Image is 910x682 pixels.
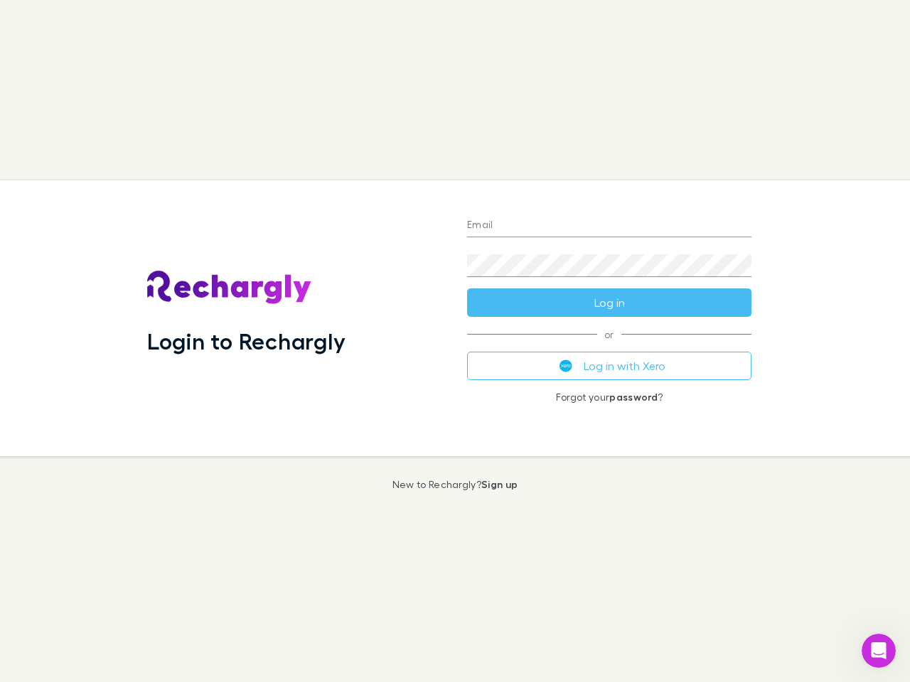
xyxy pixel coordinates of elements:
iframe: Intercom live chat [862,634,896,668]
p: New to Rechargly? [392,479,518,490]
span: or [467,334,751,335]
a: password [609,391,658,403]
button: Log in with Xero [467,352,751,380]
img: Xero's logo [560,359,572,372]
button: Log in [467,288,751,317]
h1: Login to Rechargly [147,328,346,354]
img: Rechargly's Logo [147,271,312,305]
a: Sign up [481,478,518,490]
p: Forgot your ? [467,391,751,403]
